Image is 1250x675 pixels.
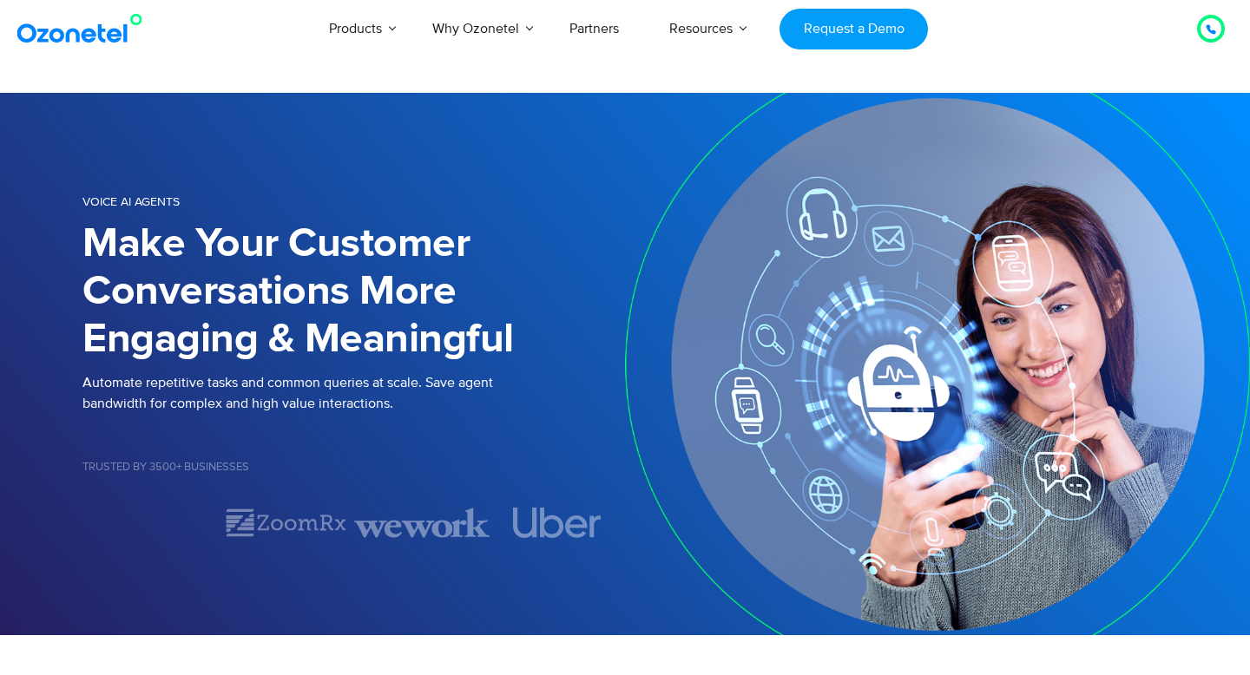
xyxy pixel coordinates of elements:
div: 4 of 7 [490,508,625,538]
img: wework [354,508,490,538]
img: zoomrx [224,508,348,538]
img: uber [513,508,602,538]
p: Automate repetitive tasks and common queries at scale. Save agent bandwidth for complex and high ... [82,372,625,414]
div: 2 of 7 [218,508,353,538]
span: Voice AI Agents [82,194,180,209]
h5: Trusted by 3500+ Businesses [82,462,625,473]
div: Image Carousel [82,508,625,538]
div: 1 of 7 [82,512,218,533]
h1: Make Your Customer Conversations More Engaging & Meaningful [82,220,625,364]
div: 3 of 7 [354,508,490,538]
a: Request a Demo [780,9,928,49]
